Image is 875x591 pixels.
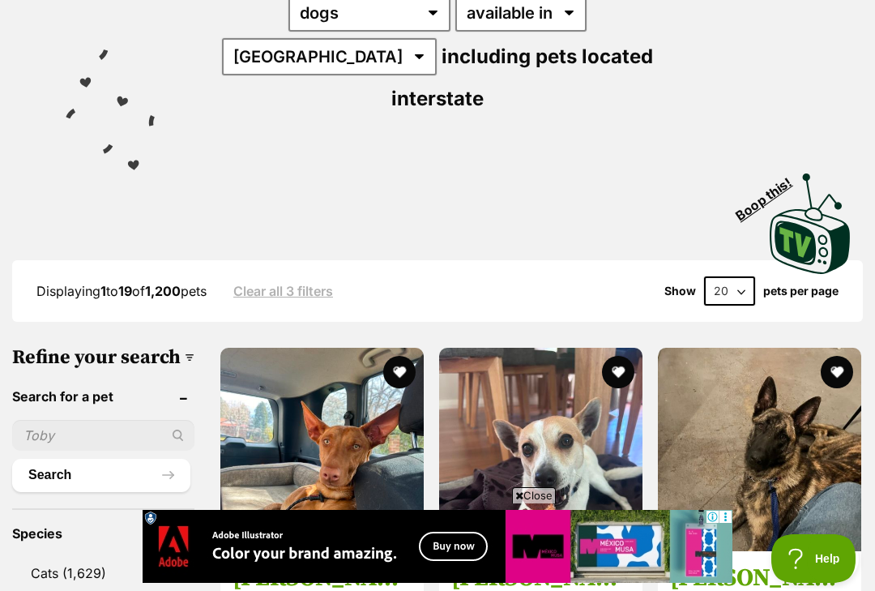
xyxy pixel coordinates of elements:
header: Species [12,526,194,541]
span: Show [664,285,696,298]
h3: Refine your search [12,346,194,369]
strong: 1 [100,283,106,299]
strong: 19 [118,283,132,299]
button: favourite [602,356,634,388]
strong: 1,200 [145,283,181,299]
span: Close [512,487,556,503]
button: favourite [383,356,416,388]
iframe: Advertisement [143,510,732,583]
span: Displaying to of pets [36,283,207,299]
a: Boop this! [770,159,851,277]
label: pets per page [763,285,839,298]
header: Search for a pet [12,389,194,404]
a: Clear all 3 filters [233,284,333,298]
img: Samira - Pharaoh Hound Dog [220,348,424,551]
a: Cats (1,629) [12,556,194,590]
button: Search [12,459,190,491]
span: including pets located interstate [391,45,653,110]
img: Jade - Dutch Shepherd Dog [658,348,861,551]
input: Toby [12,420,194,451]
img: PetRescue TV logo [770,173,851,274]
button: favourite [821,356,853,388]
iframe: Help Scout Beacon - Open [771,534,859,583]
span: Boop this! [733,165,808,223]
img: Billy - Fox Terrier Dog [439,348,642,551]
